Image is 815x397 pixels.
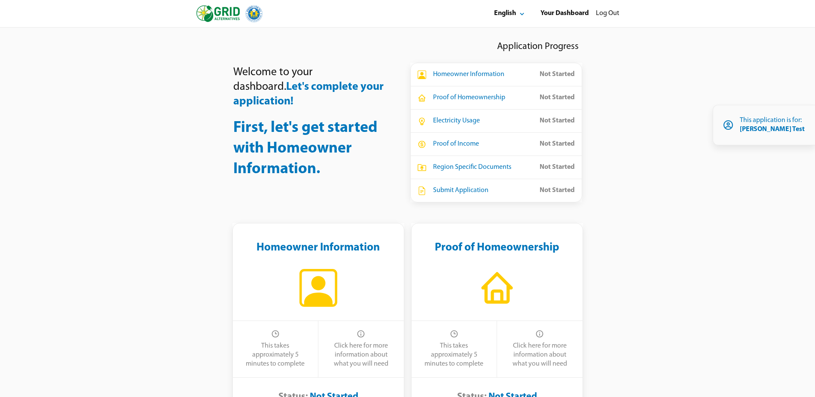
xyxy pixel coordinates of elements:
div: Proof of Homeownership [433,93,505,102]
pre: Welcome to your dashboard. [233,65,391,109]
div: Application Progress [497,41,579,52]
div: Region Specific Documents [433,163,511,172]
div: This takes approximately 5 minutes to complete [420,342,488,369]
div: Not Started [540,163,575,172]
div: Click here for more information about what you will need [327,342,395,369]
div: Log Out [596,9,619,18]
div: Submit Application [433,186,488,195]
div: Your Dashboard [540,9,589,18]
img: logo [196,5,263,22]
div: Not Started [540,70,575,79]
div: Electricity Usage [433,116,480,125]
button: Select [487,3,534,24]
div: [PERSON_NAME] Test [740,125,805,134]
div: Proof of Homeownership [435,241,559,255]
div: Not Started [540,116,575,125]
div: Not Started [540,186,575,195]
div: This application is for: [740,116,802,125]
div: This takes approximately 5 minutes to complete [241,342,309,369]
div: Not Started [540,93,575,102]
div: English [494,9,516,18]
strong: Let's complete your application! [233,81,386,107]
div: Proof of Income [433,140,479,149]
div: Not Started [540,140,575,149]
div: Click here for more information about what you will need [506,342,574,369]
div: First, let's get started with Homeowner Information. [233,118,391,180]
div: Homeowner Information [256,241,380,255]
div: Homeowner Information [433,70,504,79]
